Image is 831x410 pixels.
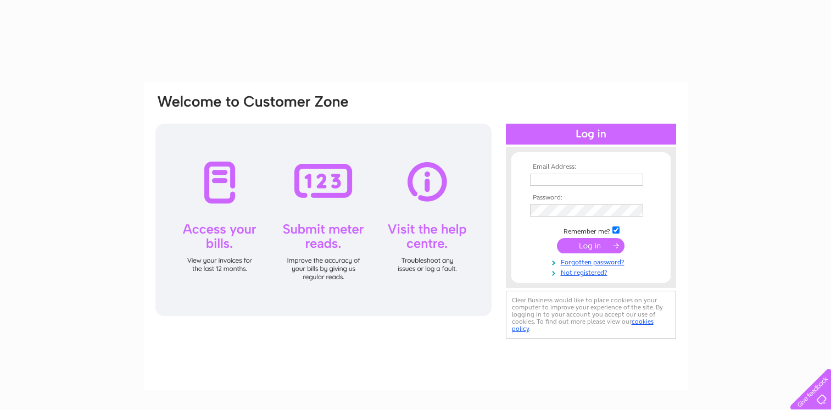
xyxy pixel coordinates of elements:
[527,194,655,202] th: Password:
[530,256,655,267] a: Forgotten password?
[512,318,654,333] a: cookies policy
[557,238,624,253] input: Submit
[530,267,655,277] a: Not registered?
[527,163,655,171] th: Email Address:
[506,291,676,339] div: Clear Business would like to place cookies on your computer to improve your experience of the sit...
[527,225,655,236] td: Remember me?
